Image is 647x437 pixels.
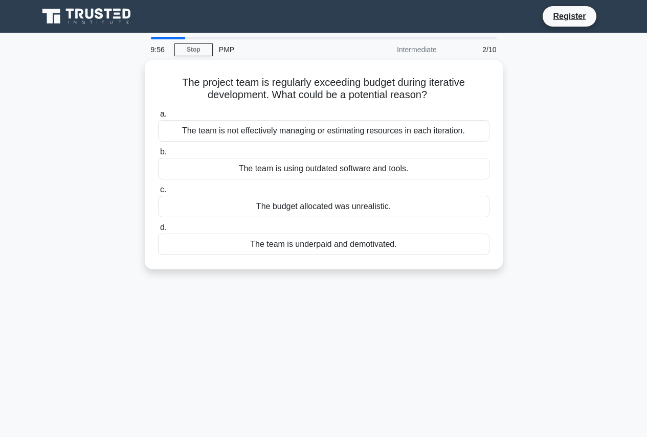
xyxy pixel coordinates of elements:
h5: The project team is regularly exceeding budget during iterative development. What could be a pote... [157,76,490,102]
a: Stop [174,43,213,56]
span: c. [160,185,166,194]
div: 2/10 [443,39,503,60]
span: d. [160,223,167,232]
div: PMP [213,39,353,60]
div: 9:56 [145,39,174,60]
div: The team is underpaid and demotivated. [158,234,489,255]
span: a. [160,109,167,118]
div: Intermediate [353,39,443,60]
a: Register [547,10,592,22]
div: The team is using outdated software and tools. [158,158,489,179]
div: The team is not effectively managing or estimating resources in each iteration. [158,120,489,142]
span: b. [160,147,167,156]
div: The budget allocated was unrealistic. [158,196,489,217]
